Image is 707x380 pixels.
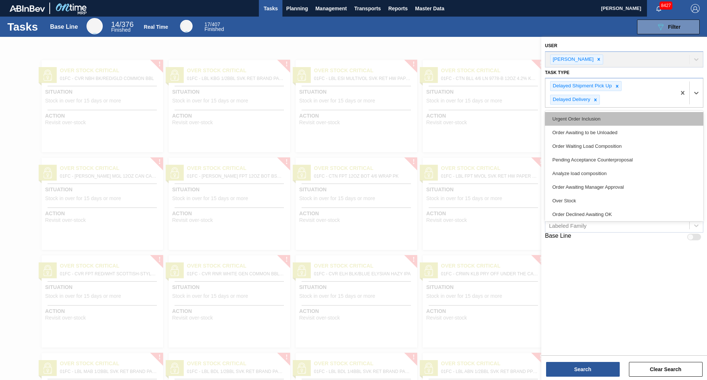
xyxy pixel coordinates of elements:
[204,26,224,32] span: Finished
[545,208,703,221] div: Order Declined Awaiting OK
[668,24,680,30] span: Filter
[7,22,40,31] h1: Tasks
[549,223,587,229] div: Labeled Family
[545,153,703,167] div: Pending Acceptance Counterproposal
[545,167,703,180] div: Analyze load composition
[50,24,78,30] div: Base Line
[204,21,210,27] span: 17
[263,4,279,13] span: Tasks
[545,180,703,194] div: Order Awaiting Manager Approval
[415,4,444,13] span: Master Data
[204,22,224,32] div: Real Time
[315,4,347,13] span: Management
[111,21,134,32] div: Base Line
[286,4,308,13] span: Planning
[87,18,103,34] div: Base Line
[10,5,45,12] img: TNhmsLtSVTkK8tSr43FrP2fwEKptu5GPRR3wAAAABJRU5ErkJggg==
[144,24,168,30] div: Real Time
[647,3,671,14] button: Notifications
[545,194,703,208] div: Over Stock
[691,4,700,13] img: Logout
[545,139,703,153] div: Order Waiting Load Composition
[545,43,557,48] label: User
[545,233,571,241] label: Base Line
[637,20,700,34] button: Filter
[204,21,220,27] span: / 407
[111,20,119,28] span: 14
[551,95,591,104] div: Delayed Delivery
[545,70,569,75] label: Task type
[388,4,408,13] span: Reports
[545,112,703,126] div: Urgent Order Inclusion
[354,4,381,13] span: Transports
[659,1,672,10] span: 8427
[180,20,193,32] div: Real Time
[551,81,613,91] div: Delayed Shipment Pick Up
[111,27,131,33] span: Finished
[545,110,564,115] label: Source
[111,20,134,28] span: / 376
[545,126,703,139] div: Order Awaiting to be Unloaded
